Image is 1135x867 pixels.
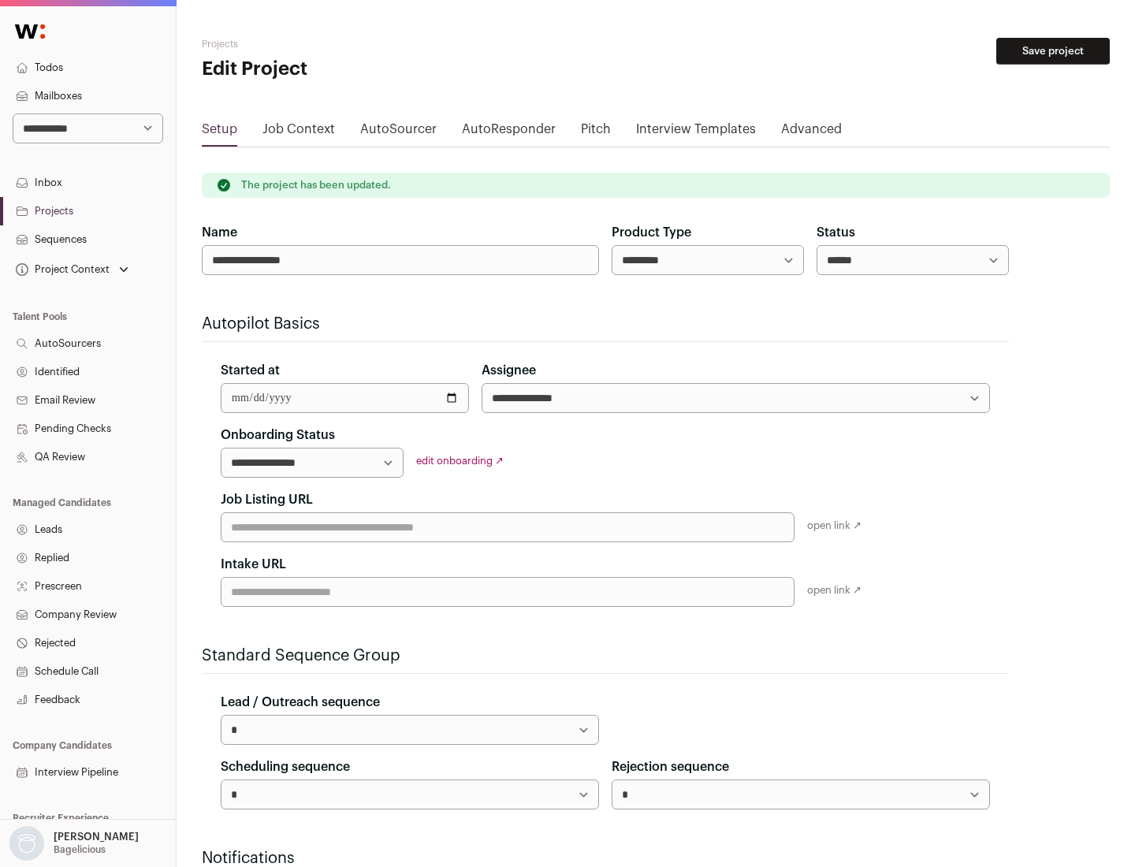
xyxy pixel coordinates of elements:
label: Intake URL [221,555,286,574]
label: Rejection sequence [612,757,729,776]
label: Assignee [482,361,536,380]
img: Wellfound [6,16,54,47]
div: Project Context [13,263,110,276]
a: Interview Templates [636,120,756,145]
label: Lead / Outreach sequence [221,693,380,712]
label: Status [817,223,855,242]
a: Pitch [581,120,611,145]
label: Product Type [612,223,691,242]
label: Scheduling sequence [221,757,350,776]
p: Bagelicious [54,843,106,856]
h1: Edit Project [202,57,504,82]
a: Setup [202,120,237,145]
p: [PERSON_NAME] [54,831,139,843]
button: Open dropdown [13,259,132,281]
img: nopic.png [9,826,44,861]
h2: Standard Sequence Group [202,645,1009,667]
button: Save project [996,38,1110,65]
a: AutoResponder [462,120,556,145]
a: Advanced [781,120,842,145]
label: Onboarding Status [221,426,335,445]
label: Job Listing URL [221,490,313,509]
a: edit onboarding ↗ [416,456,504,466]
a: Job Context [262,120,335,145]
a: AutoSourcer [360,120,437,145]
label: Name [202,223,237,242]
label: Started at [221,361,280,380]
button: Open dropdown [6,826,142,861]
h2: Autopilot Basics [202,313,1009,335]
h2: Projects [202,38,504,50]
p: The project has been updated. [241,179,391,192]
